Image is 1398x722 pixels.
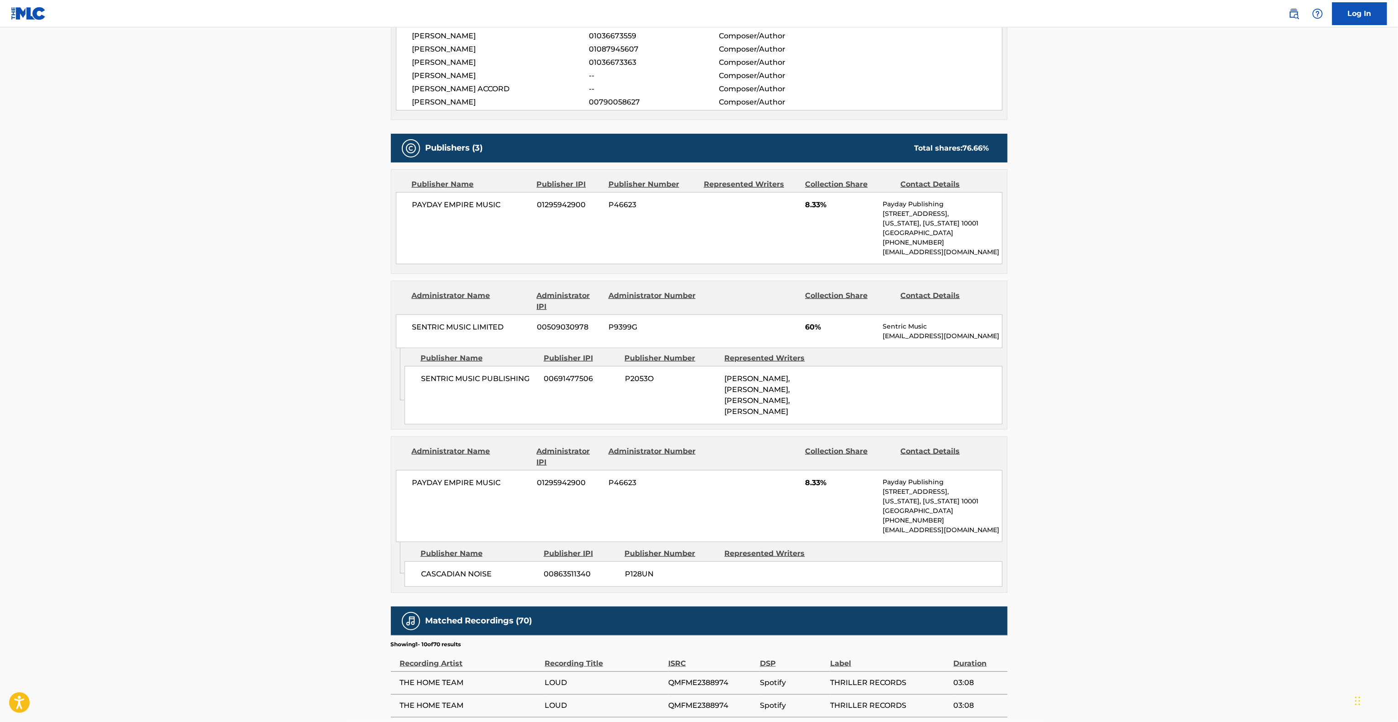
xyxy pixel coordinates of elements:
[954,677,1003,688] span: 03:08
[412,84,589,94] span: [PERSON_NAME] ACCORD
[760,700,826,711] span: Spotify
[668,677,755,688] span: QMFME2388974
[883,199,1002,209] p: Payday Publishing
[1289,8,1299,19] img: search
[421,569,537,580] span: CASCADIAN NOISE
[725,548,818,559] div: Represented Writers
[719,57,837,68] span: Composer/Author
[545,677,664,688] span: LOUD
[805,199,876,210] span: 8.33%
[954,649,1003,669] div: Duration
[1352,678,1398,722] iframe: Chat Widget
[412,290,530,312] div: Administrator Name
[589,44,718,55] span: 01087945607
[589,70,718,81] span: --
[545,700,664,711] span: LOUD
[608,179,697,190] div: Publisher Number
[421,353,537,364] div: Publisher Name
[405,143,416,154] img: Publishers
[883,322,1002,331] p: Sentric Music
[412,70,589,81] span: [PERSON_NAME]
[883,209,1002,219] p: [STREET_ADDRESS],
[625,548,718,559] div: Publisher Number
[608,199,697,210] span: P46623
[412,477,530,488] span: PAYDAY EMPIRE MUSIC
[545,649,664,669] div: Recording Title
[805,322,876,333] span: 60%
[412,57,589,68] span: [PERSON_NAME]
[391,640,461,649] p: Showing 1 - 10 of 70 results
[1309,5,1327,23] div: Help
[883,247,1002,257] p: [EMAIL_ADDRESS][DOMAIN_NAME]
[544,548,618,559] div: Publisher IPI
[625,569,718,580] span: P128UN
[719,97,837,108] span: Composer/Author
[625,353,718,364] div: Publisher Number
[400,649,540,669] div: Recording Artist
[954,700,1003,711] span: 03:08
[915,143,989,154] div: Total shares:
[668,649,755,669] div: ISRC
[625,373,718,384] span: P2053O
[760,677,826,688] span: Spotify
[608,322,697,333] span: P9399G
[544,569,618,580] span: 00863511340
[883,238,1002,247] p: [PHONE_NUMBER]
[426,616,532,626] h5: Matched Recordings (70)
[901,290,989,312] div: Contact Details
[544,373,618,384] span: 00691477506
[589,97,718,108] span: 00790058627
[725,374,790,416] span: [PERSON_NAME], [PERSON_NAME], [PERSON_NAME], [PERSON_NAME]
[412,446,530,468] div: Administrator Name
[883,331,1002,341] p: [EMAIL_ADDRESS][DOMAIN_NAME]
[719,70,837,81] span: Composer/Author
[412,199,530,210] span: PAYDAY EMPIRE MUSIC
[805,179,894,190] div: Collection Share
[537,446,602,468] div: Administrator IPI
[421,373,537,384] span: SENTRIC MUSIC PUBLISHING
[400,700,540,711] span: THE HOME TEAM
[883,477,1002,487] p: Payday Publishing
[1332,2,1387,25] a: Log In
[608,477,697,488] span: P46623
[1355,687,1361,715] div: Drag
[883,219,1002,228] p: [US_STATE], [US_STATE] 10001
[831,677,949,688] span: THRILLER RECORDS
[1312,8,1323,19] img: help
[1285,5,1303,23] a: Public Search
[963,144,989,152] span: 76.66 %
[805,290,894,312] div: Collection Share
[831,649,949,669] div: Label
[805,446,894,468] div: Collection Share
[719,31,837,42] span: Composer/Author
[426,143,483,153] h5: Publishers (3)
[805,477,876,488] span: 8.33%
[412,31,589,42] span: [PERSON_NAME]
[760,649,826,669] div: DSP
[421,548,537,559] div: Publisher Name
[412,179,530,190] div: Publisher Name
[412,44,589,55] span: [PERSON_NAME]
[608,290,697,312] div: Administrator Number
[883,487,1002,497] p: [STREET_ADDRESS],
[589,31,718,42] span: 01036673559
[589,84,718,94] span: --
[719,44,837,55] span: Composer/Author
[725,353,818,364] div: Represented Writers
[400,677,540,688] span: THE HOME TEAM
[412,322,530,333] span: SENTRIC MUSIC LIMITED
[719,84,837,94] span: Composer/Author
[883,506,1002,516] p: [GEOGRAPHIC_DATA]
[537,290,602,312] div: Administrator IPI
[405,616,416,627] img: Matched Recordings
[589,57,718,68] span: 01036673363
[883,525,1002,535] p: [EMAIL_ADDRESS][DOMAIN_NAME]
[537,322,602,333] span: 00509030978
[901,179,989,190] div: Contact Details
[704,179,798,190] div: Represented Writers
[412,97,589,108] span: [PERSON_NAME]
[544,353,618,364] div: Publisher IPI
[831,700,949,711] span: THRILLER RECORDS
[537,199,602,210] span: 01295942900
